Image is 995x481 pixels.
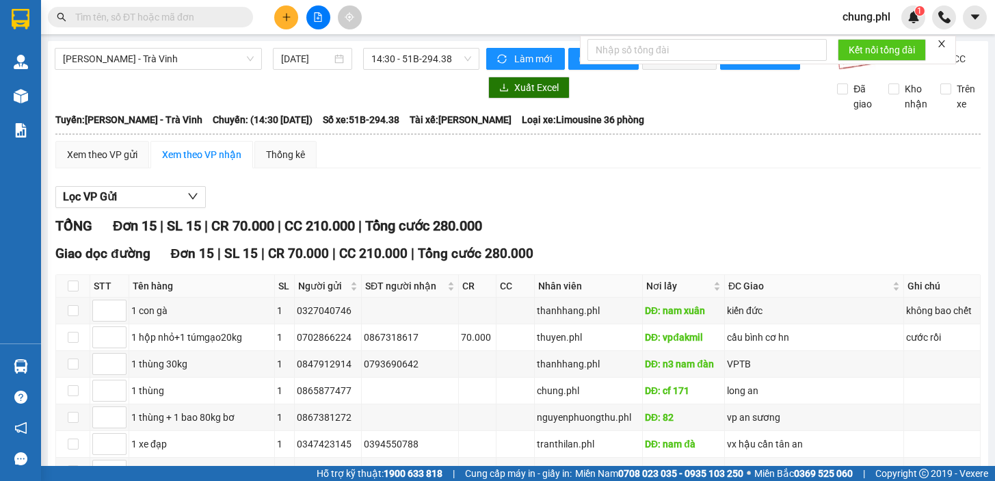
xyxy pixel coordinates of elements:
span: file-add [313,12,323,22]
th: Ghi chú [904,275,981,298]
span: Số xe: 51B-294.38 [323,112,399,127]
span: SL 15 [224,246,258,261]
span: | [358,218,362,234]
div: cước rồi [906,330,978,345]
span: CC 210.000 [284,218,355,234]
div: 1 [277,437,292,452]
div: 1 [277,383,292,398]
span: TỔNG [55,218,92,234]
span: Kết nối tổng đài [849,42,915,57]
span: CR 70.000 [268,246,329,261]
span: close [937,39,946,49]
button: aim [338,5,362,29]
button: syncLàm mới [486,48,565,70]
div: 0702866224 [297,330,359,345]
img: phone-icon [938,11,951,23]
div: long an [727,383,901,398]
span: Chuyến: (14:30 [DATE]) [213,112,313,127]
span: Hỗ trợ kỹ thuật: [317,466,442,481]
div: không bao chết [906,303,978,318]
span: 14:30 - 51B-294.38 [371,49,471,69]
span: Đã giao [848,81,878,112]
span: SĐT người nhận [365,278,445,294]
td: 0394550788 [362,431,459,458]
span: notification [14,421,27,434]
span: CR 70.000 [211,218,274,234]
span: | [278,218,281,234]
input: Tìm tên, số ĐT hoặc mã đơn [75,10,237,25]
span: Miền Nam [575,466,743,481]
div: vp an sương [727,410,901,425]
th: CC [496,275,535,298]
span: aim [345,12,354,22]
th: CR [459,275,497,298]
div: VPTB [727,356,901,372]
span: download [499,83,509,94]
div: 1 hộp nhỏ+1 túmgạo20kg [131,330,272,345]
span: Tổng cước 280.000 [365,218,482,234]
div: 1 [277,303,292,318]
span: Trên xe [951,81,981,112]
div: 1 [277,330,292,345]
div: thanhhang.phl [537,303,640,318]
span: search [57,12,66,22]
span: question-circle [14,391,27,404]
span: Giao dọc đường [55,246,150,261]
span: | [217,246,221,261]
span: | [453,466,455,481]
span: Đơn 15 [113,218,157,234]
div: DĐ: cf 171 [645,383,722,398]
span: chung.phl [832,8,901,25]
button: printerIn phơi [568,48,639,70]
span: Loại xe: Limousine 36 phòng [522,112,644,127]
img: warehouse-icon [14,359,28,374]
div: 1 xe đạp [131,437,272,452]
img: warehouse-icon [14,55,28,69]
div: tranthilan.phl [537,463,640,478]
div: DĐ: buôn hồ [645,463,722,478]
div: 0867318617 [364,330,456,345]
img: logo-vxr [12,9,29,29]
span: Gia Lai - Trà Vinh [63,49,254,69]
div: 1 thùng sầu [131,463,272,478]
span: Người gửi [298,278,347,294]
span: Kho nhận [899,81,933,112]
div: nguyenphuongthu.phl [537,410,640,425]
div: DĐ: 82 [645,410,722,425]
input: 12/08/2025 [281,51,332,66]
span: Tài xế: [PERSON_NAME] [410,112,512,127]
div: DĐ: nam đà [645,437,722,452]
img: warehouse-icon [14,89,28,103]
div: 0793690642 [364,356,456,372]
button: Kết nối tổng đài [838,39,926,61]
span: Miền Bắc [754,466,853,481]
span: | [204,218,208,234]
strong: 1900 633 818 [384,468,442,479]
div: cầu ngang tv [727,463,901,478]
span: copyright [919,469,929,478]
div: 1 thùng 30kg [131,356,272,372]
th: Tên hàng [129,275,275,298]
td: 0867318617 [362,324,459,351]
span: Xuất Excel [514,80,559,95]
div: 0903628768 [297,463,359,478]
div: thuyen.phl [537,330,640,345]
div: 1 [277,463,292,478]
div: vx hậu cần tân an [727,437,901,452]
span: | [261,246,265,261]
div: 70.000 [461,330,494,345]
div: cầu bình cơ hn [727,330,901,345]
div: 1 [277,410,292,425]
div: thanhhang.phl [537,356,640,372]
div: 1 thùng + 1 bao 80kg bơ [131,410,272,425]
div: Thống kê [266,147,305,162]
div: DĐ: vpđakmil [645,330,722,345]
strong: 0369 525 060 [794,468,853,479]
div: 0394550788 [364,437,456,452]
div: DĐ: n3 nam đàn [645,356,722,372]
span: | [411,246,414,261]
th: Nhân viên [535,275,643,298]
span: 1 [917,6,922,16]
th: STT [90,275,129,298]
div: chung.phl [537,383,640,398]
